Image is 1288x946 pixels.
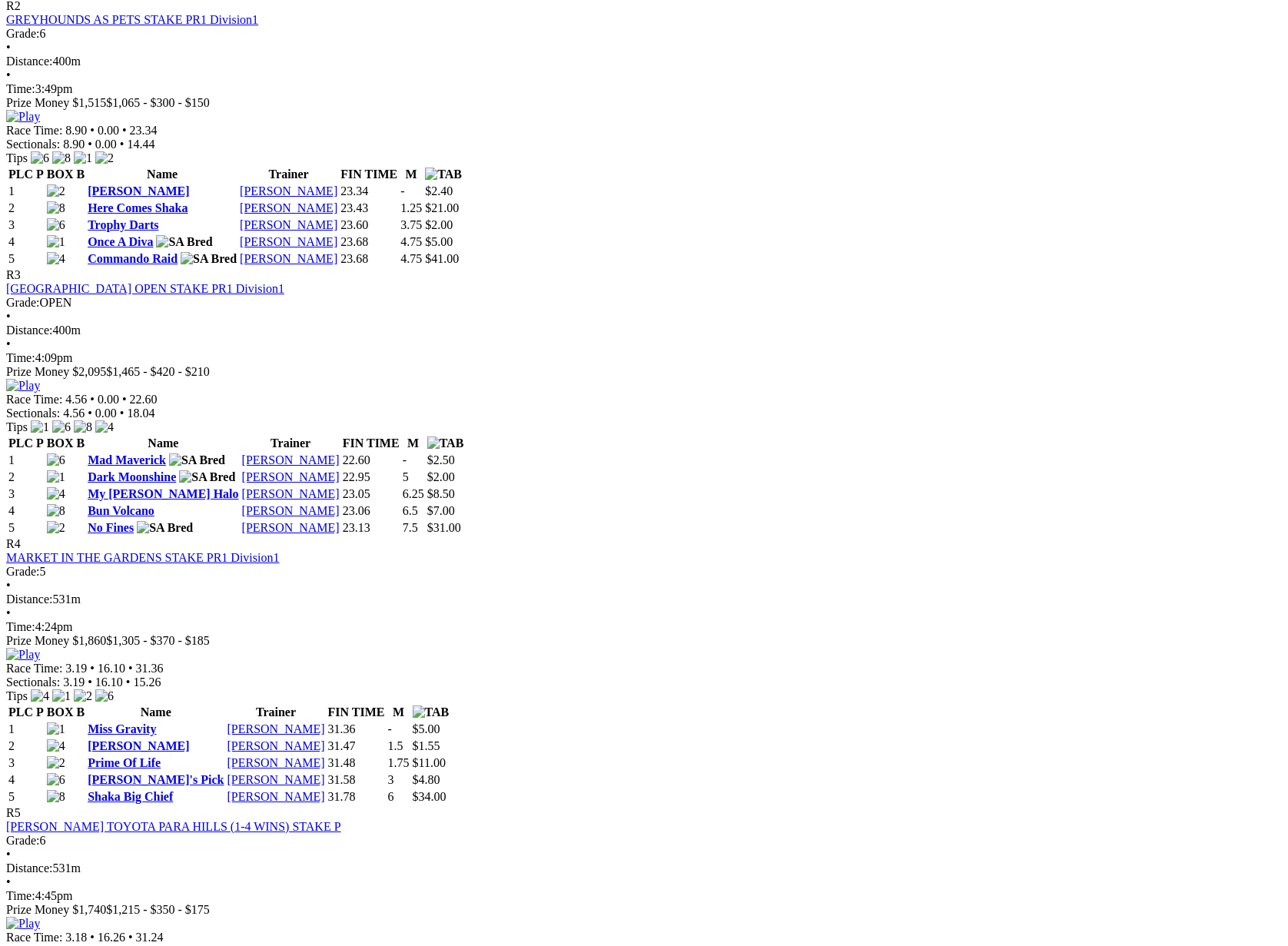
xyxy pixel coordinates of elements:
a: My [PERSON_NAME] Halo [88,487,238,500]
span: B [76,705,85,719]
span: P [36,436,44,450]
span: 0.00 [98,393,119,406]
a: [PERSON_NAME] [240,252,337,265]
span: Race Time: [6,931,62,944]
span: 16.26 [98,931,125,944]
img: 2 [74,689,92,703]
span: Sectionals: [6,138,60,151]
img: 6 [47,218,65,232]
a: [PERSON_NAME] [227,773,324,786]
span: $2.40 [425,184,453,197]
span: BOX [47,168,74,181]
span: Distance: [6,324,52,337]
span: • [6,875,11,888]
span: $1.55 [413,739,440,752]
span: 18.04 [127,407,154,420]
a: [PERSON_NAME] [242,470,340,483]
span: Time: [6,889,35,902]
td: 23.06 [342,503,400,519]
span: $11.00 [413,756,446,769]
a: Shaka Big Chief [88,790,173,803]
img: Play [6,379,40,393]
a: Commando Raid [88,252,178,265]
span: • [90,931,95,944]
span: PLC [8,705,33,719]
img: TAB [425,168,462,181]
a: [PERSON_NAME] [227,739,324,752]
span: • [128,931,133,944]
span: • [6,310,11,323]
span: P [36,705,44,719]
th: Name [87,705,224,720]
span: BOX [47,436,74,450]
span: $2.00 [427,470,455,483]
td: 23.68 [340,234,398,250]
a: [PERSON_NAME] [88,739,189,752]
img: 4 [95,420,114,434]
span: Grade: [6,565,40,578]
span: 4.56 [65,393,87,406]
div: 6 [6,834,1282,848]
span: • [88,407,92,420]
text: 3.75 [400,218,422,231]
th: FIN TIME [327,705,386,720]
span: • [122,124,127,137]
text: 7.5 [403,521,418,534]
a: [PERSON_NAME] [88,184,189,197]
th: Name [87,167,237,182]
span: $1,305 - $370 - $185 [106,634,210,647]
img: SA Bred [156,235,212,249]
span: P [36,168,44,181]
a: No Fines [88,521,134,534]
span: 31.36 [136,662,164,675]
span: Time: [6,351,35,364]
img: 8 [47,504,65,518]
a: Here Comes Shaka [88,201,188,214]
td: 2 [8,201,45,216]
span: B [76,436,85,450]
span: Grade: [6,27,40,40]
div: Prize Money $1,740 [6,903,1282,917]
a: Miss Gravity [88,722,156,735]
a: [PERSON_NAME] [242,487,340,500]
a: Trophy Darts [88,218,158,231]
span: $4.80 [413,773,440,786]
span: Time: [6,82,35,95]
td: 31.78 [327,789,386,805]
img: 4 [47,252,65,266]
span: BOX [47,705,74,719]
span: 15.26 [133,675,161,689]
text: 3 [388,773,394,786]
img: Play [6,917,40,931]
td: 3 [8,217,45,233]
span: • [6,41,11,54]
td: 3 [8,486,45,502]
span: $31.00 [427,521,461,534]
img: 6 [47,453,65,467]
td: 31.48 [327,755,386,771]
span: Grade: [6,296,40,309]
span: • [6,337,11,350]
td: 4 [8,772,45,788]
a: [PERSON_NAME] [242,504,340,517]
a: [PERSON_NAME] [242,453,340,466]
td: 23.13 [342,520,400,536]
span: 16.10 [95,675,123,689]
a: [PERSON_NAME] [240,201,337,214]
span: $5.00 [413,722,440,735]
img: 6 [47,773,65,787]
text: 1.75 [388,756,410,769]
img: 8 [47,201,65,215]
span: $21.00 [425,201,459,214]
img: 6 [52,420,71,434]
span: 14.44 [127,138,154,151]
a: GREYHOUNDS AS PETS STAKE PR1 Division1 [6,13,258,26]
a: [PERSON_NAME]'s Pick [88,773,224,786]
span: 31.24 [136,931,164,944]
span: 8.90 [65,124,87,137]
td: 23.05 [342,486,400,502]
a: [PERSON_NAME] [240,235,337,248]
img: 6 [95,689,114,703]
td: 31.58 [327,772,386,788]
span: 22.60 [130,393,158,406]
